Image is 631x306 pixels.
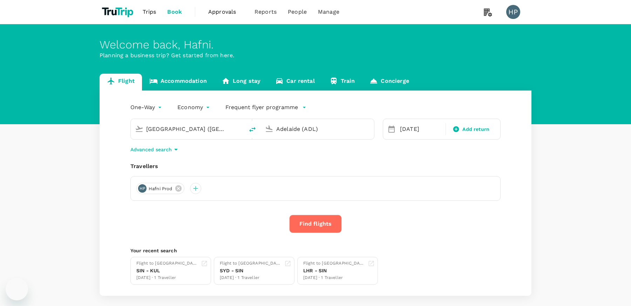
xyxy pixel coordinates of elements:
div: HP [506,5,520,19]
span: Reports [255,8,277,16]
div: [DATE] · 1 Traveller [303,274,365,281]
button: Open [239,128,240,129]
a: Flight [100,74,142,91]
div: Economy [177,102,211,113]
button: Frequent flyer programme [225,103,306,112]
div: Flight to [GEOGRAPHIC_DATA] [136,260,198,267]
span: Trips [143,8,156,16]
span: Approvals [208,8,243,16]
button: Find flights [289,215,342,233]
p: Your recent search [130,247,501,254]
input: Depart from [146,124,229,134]
a: Accommodation [142,74,214,91]
a: Car rental [268,74,322,91]
div: Flight to [GEOGRAPHIC_DATA] [220,260,281,267]
div: [DATE] · 1 Traveller [220,274,281,281]
span: Manage [318,8,339,16]
button: Advanced search [130,145,180,154]
p: Planning a business trip? Get started from here. [100,51,531,60]
div: [DATE] · 1 Traveller [136,274,198,281]
input: Going to [276,124,359,134]
span: Hafni Prod [144,185,177,192]
div: LHR - SIN [303,267,365,274]
span: People [288,8,307,16]
div: Flight to [GEOGRAPHIC_DATA] [303,260,365,267]
div: One-Way [130,102,163,113]
a: Concierge [362,74,416,91]
div: HPHafni Prod [136,183,184,194]
div: Travellers [130,162,501,171]
span: Add return [462,126,489,133]
a: Train [322,74,362,91]
button: delete [244,121,261,138]
img: TruTrip logo [100,4,137,20]
a: Long stay [214,74,268,91]
div: [DATE] [397,122,444,136]
iframe: Button to launch messaging window [6,278,28,300]
div: Welcome back , Hafni . [100,38,531,51]
span: Book [167,8,182,16]
p: Advanced search [130,146,172,153]
button: Open [369,128,371,129]
p: Frequent flyer programme [225,103,298,112]
div: SYD - SIN [220,267,281,274]
div: HP [138,184,147,193]
div: SIN - KUL [136,267,198,274]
